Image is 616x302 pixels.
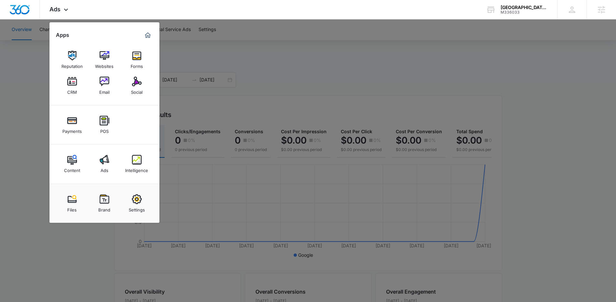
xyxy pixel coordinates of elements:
div: Websites [95,60,113,69]
a: CRM [60,73,84,98]
div: account name [501,5,548,10]
div: Forms [131,60,143,69]
div: Reputation [61,60,83,69]
a: Reputation [60,48,84,72]
a: Settings [124,191,149,216]
div: Brand [98,204,110,212]
div: Settings [129,204,145,212]
a: Marketing 360® Dashboard [143,30,153,40]
a: Intelligence [124,152,149,176]
div: POS [100,125,109,134]
a: Forms [124,48,149,72]
div: Files [67,204,77,212]
div: Email [99,86,110,95]
div: CRM [67,86,77,95]
div: Ads [101,165,108,173]
a: Content [60,152,84,176]
span: Ads [49,6,60,13]
a: Payments [60,113,84,137]
div: account id [501,10,548,15]
a: Email [92,73,117,98]
a: POS [92,113,117,137]
div: Social [131,86,143,95]
a: Ads [92,152,117,176]
a: Files [60,191,84,216]
div: Intelligence [125,165,148,173]
div: Content [64,165,80,173]
h2: Apps [56,32,69,38]
a: Social [124,73,149,98]
a: Brand [92,191,117,216]
a: Websites [92,48,117,72]
div: Payments [62,125,82,134]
